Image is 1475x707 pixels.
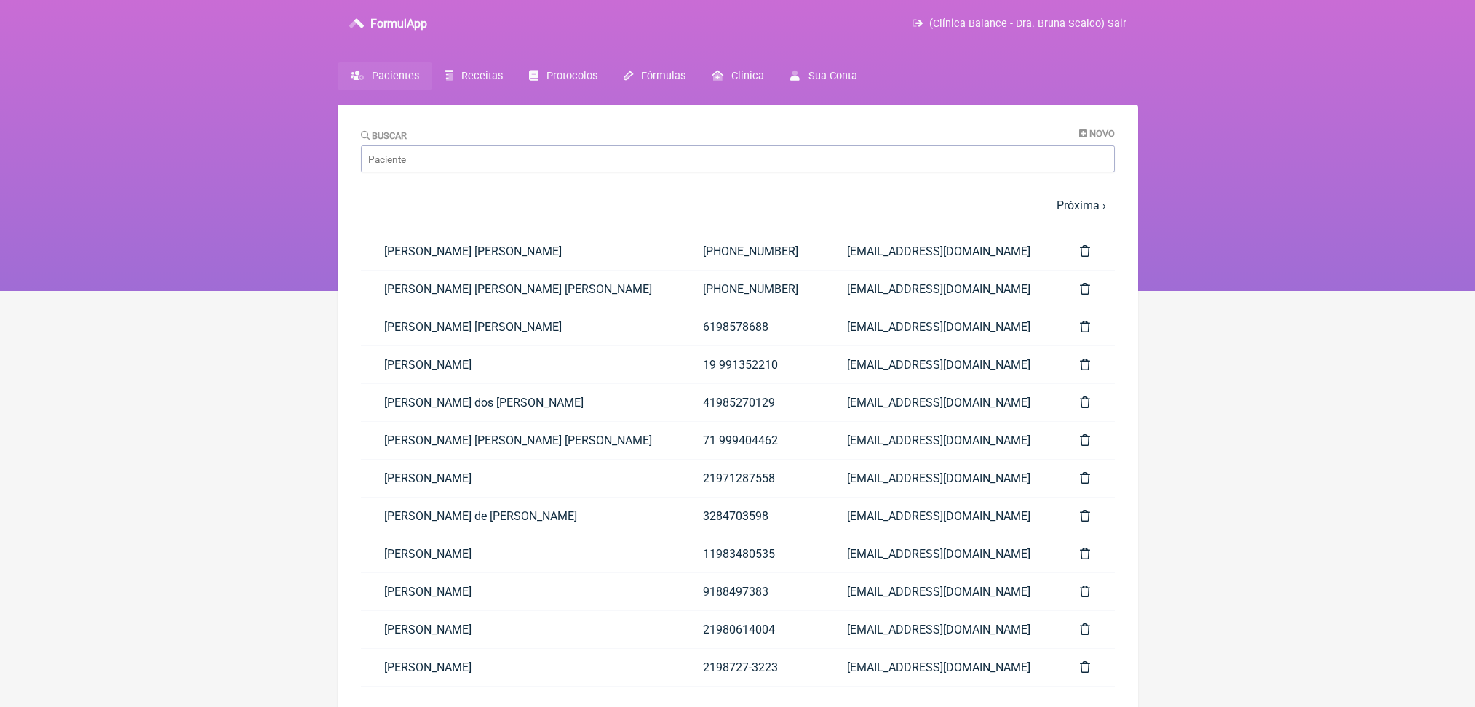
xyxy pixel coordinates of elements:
a: [PERSON_NAME] dos [PERSON_NAME] [361,384,680,421]
a: Clínica [699,62,777,90]
a: (Clínica Balance - Dra. Bruna Scalco) Sair [913,17,1126,30]
a: [EMAIL_ADDRESS][DOMAIN_NAME] [824,346,1057,383]
a: Pacientes [338,62,432,90]
a: [PERSON_NAME] [361,649,680,686]
a: [EMAIL_ADDRESS][DOMAIN_NAME] [824,308,1057,345]
span: Clínica [731,70,764,82]
a: 19 991352210 [680,346,824,383]
a: [PERSON_NAME] [361,346,680,383]
a: 21980614004 [680,611,824,648]
a: [EMAIL_ADDRESS][DOMAIN_NAME] [824,573,1057,610]
a: [PERSON_NAME] de [PERSON_NAME] [361,498,680,535]
span: Receitas [461,70,503,82]
a: [EMAIL_ADDRESS][DOMAIN_NAME] [824,498,1057,535]
a: Fórmulas [611,62,699,90]
a: Sua Conta [777,62,870,90]
a: 3284703598 [680,498,824,535]
nav: pager [361,190,1115,221]
span: Protocolos [546,70,597,82]
a: [PERSON_NAME] [PERSON_NAME] [PERSON_NAME] [361,422,680,459]
span: Novo [1089,128,1115,139]
span: Pacientes [372,70,419,82]
a: Protocolos [516,62,611,90]
span: Fórmulas [641,70,685,82]
a: 11983480535 [680,535,824,572]
a: [PERSON_NAME] [361,573,680,610]
span: Sua Conta [808,70,857,82]
a: [PERSON_NAME] [PERSON_NAME] [361,308,680,345]
a: [EMAIL_ADDRESS][DOMAIN_NAME] [824,384,1057,421]
span: (Clínica Balance - Dra. Bruna Scalco) Sair [929,17,1126,30]
a: [EMAIL_ADDRESS][DOMAIN_NAME] [824,271,1057,308]
a: [PERSON_NAME] [361,535,680,572]
a: Próxima › [1057,199,1106,212]
a: Receitas [432,62,516,90]
a: Novo [1079,128,1115,139]
a: 71 999404462 [680,422,824,459]
a: [EMAIL_ADDRESS][DOMAIN_NAME] [824,649,1057,686]
a: 41985270129 [680,384,824,421]
a: 21971287558 [680,460,824,497]
input: Paciente [361,145,1115,172]
a: [EMAIL_ADDRESS][DOMAIN_NAME] [824,460,1057,497]
a: [EMAIL_ADDRESS][DOMAIN_NAME] [824,233,1057,270]
a: [PERSON_NAME] [361,611,680,648]
a: [EMAIL_ADDRESS][DOMAIN_NAME] [824,611,1057,648]
label: Buscar [361,130,407,141]
a: [EMAIL_ADDRESS][DOMAIN_NAME] [824,535,1057,572]
a: 6198578688 [680,308,824,345]
a: 2198727-3223 [680,649,824,686]
a: [PHONE_NUMBER] [680,271,824,308]
a: [PERSON_NAME] [361,460,680,497]
a: [EMAIL_ADDRESS][DOMAIN_NAME] [824,422,1057,459]
a: [PERSON_NAME] [PERSON_NAME] [361,233,680,270]
h3: FormulApp [370,17,427,31]
a: 9188497383 [680,573,824,610]
a: [PERSON_NAME] [PERSON_NAME] [PERSON_NAME] [361,271,680,308]
a: [PHONE_NUMBER] [680,233,824,270]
